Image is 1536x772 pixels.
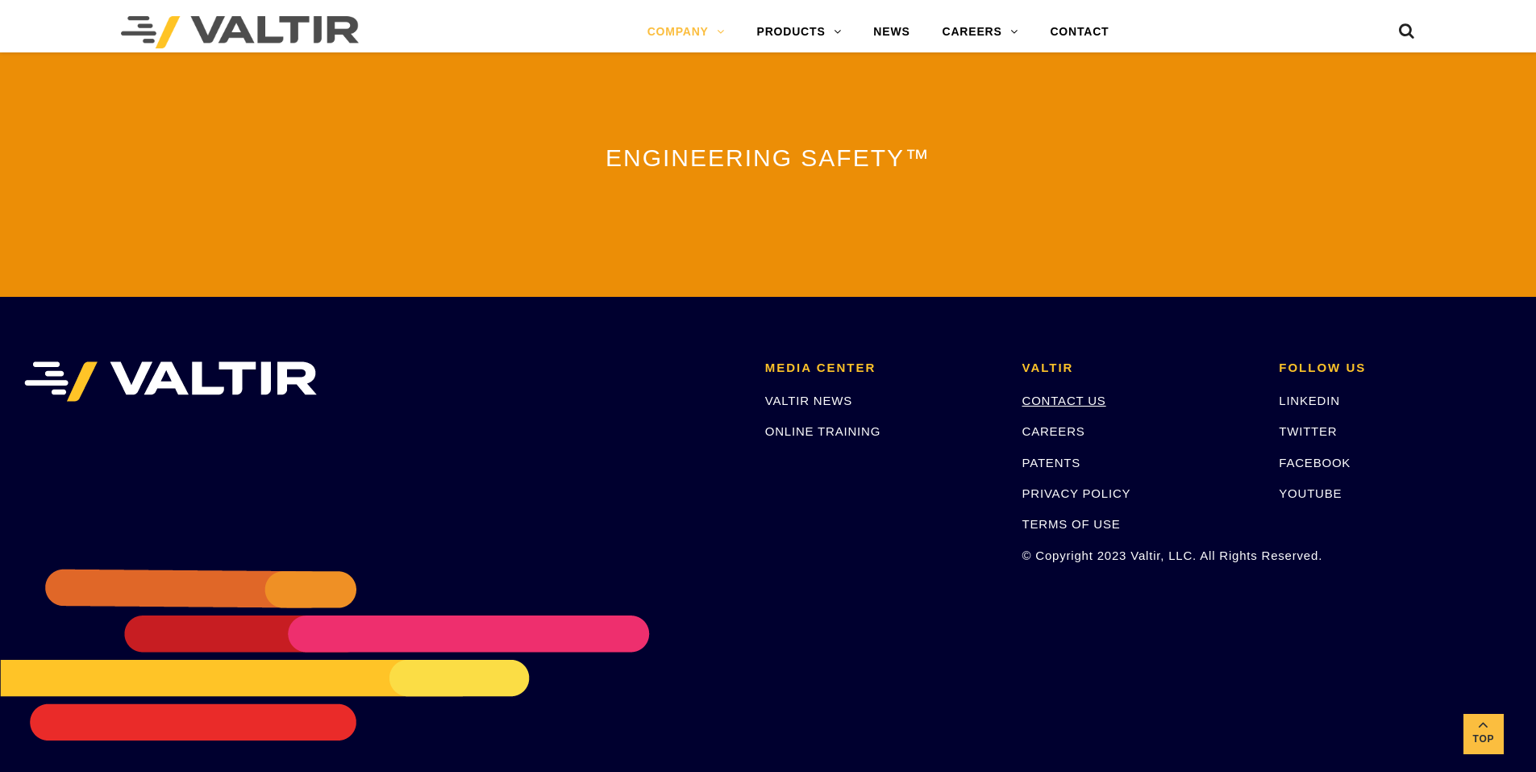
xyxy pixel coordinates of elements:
a: TERMS OF USE [1022,517,1121,531]
h2: MEDIA CENTER [765,361,998,375]
a: PRODUCTS [741,16,858,48]
a: CAREERS [1022,424,1085,438]
h2: VALTIR [1022,361,1255,375]
a: LINKEDIN [1279,394,1340,407]
a: CONTACT [1034,16,1125,48]
p: © Copyright 2023 Valtir, LLC. All Rights Reserved. [1022,546,1255,565]
span: Top [1463,730,1504,749]
a: CAREERS [926,16,1034,48]
a: YOUTUBE [1279,486,1342,500]
a: PATENTS [1022,456,1081,469]
h2: FOLLOW US [1279,361,1512,375]
a: PRIVACY POLICY [1022,486,1131,500]
a: FACEBOOK [1279,456,1351,469]
a: ONLINE TRAINING [765,424,880,438]
a: Top [1463,714,1504,754]
a: VALTIR NEWS [765,394,852,407]
img: Valtir [121,16,359,48]
a: CONTACT US [1022,394,1106,407]
img: VALTIR [24,361,317,402]
a: NEWS [857,16,926,48]
span: ENGINEERING SAFETY™ [606,144,930,171]
a: TWITTER [1279,424,1337,438]
a: COMPANY [631,16,741,48]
